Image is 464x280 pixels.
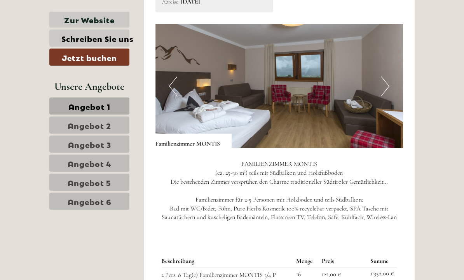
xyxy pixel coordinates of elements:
[49,30,129,47] a: Schreiben Sie uns
[161,255,293,267] th: Beschreibung
[68,101,110,111] span: Angebot 1
[68,120,111,130] span: Angebot 2
[155,24,403,148] img: image
[12,38,110,43] small: 12:03
[322,270,341,278] span: 122,00 €
[319,255,367,267] th: Preis
[49,12,129,28] a: Zur Website
[12,23,110,29] div: [GEOGRAPHIC_DATA]
[293,255,319,267] th: Menge
[68,158,112,169] span: Angebot 4
[169,77,177,96] button: Previous
[49,79,129,94] div: Unsere Angebote
[103,6,145,19] div: Mittwoch
[68,196,112,207] span: Angebot 6
[155,160,403,222] p: FAMILIENZIMMER MONTIS (ca. 25-30 m²) teils mit Südbalkon und Holzfußboden Die bestehenden Zimmer ...
[194,201,248,218] button: Senden
[381,77,389,96] button: Next
[155,134,232,148] div: Familienzimmer MONTIS
[49,49,129,66] a: Jetzt buchen
[68,139,111,150] span: Angebot 3
[6,21,114,45] div: Guten Tag, wie können wir Ihnen helfen?
[68,177,111,188] span: Angebot 5
[367,255,397,267] th: Summe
